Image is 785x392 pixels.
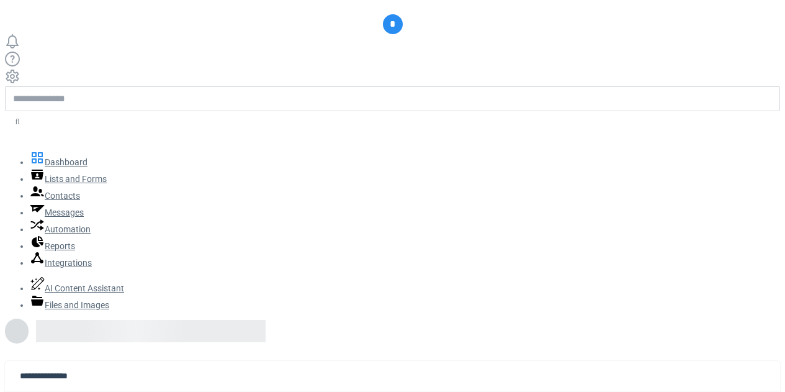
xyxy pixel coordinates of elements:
a: Contacts [30,191,80,201]
span: AI Content Assistant [45,283,124,293]
span: Lists and Forms [45,174,107,184]
a: Lists and Forms [30,174,107,184]
a: Automation [30,224,91,234]
span: Messages [45,207,84,217]
span: Reports [45,241,75,251]
span: Automation [45,224,91,234]
a: Files and Images [30,300,109,310]
span: Files and Images [45,300,109,310]
a: Dashboard [30,157,87,167]
a: Messages [30,207,84,217]
span: Dashboard [45,157,87,167]
a: AI Content Assistant [30,283,124,293]
a: Reports [30,241,75,251]
a: Integrations [30,258,92,268]
span: Integrations [45,258,92,268]
span: Contacts [45,191,80,201]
